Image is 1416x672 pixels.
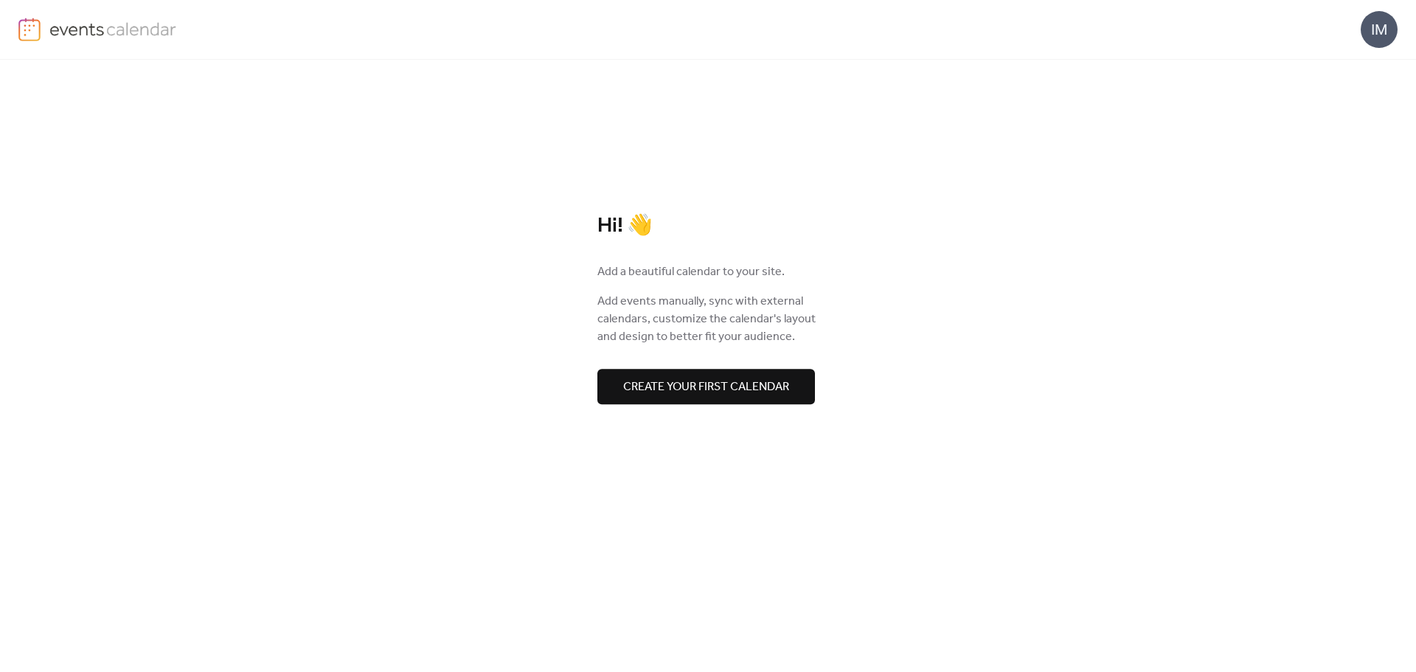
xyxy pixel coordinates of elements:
[597,263,785,281] span: Add a beautiful calendar to your site.
[18,18,41,41] img: logo
[597,369,815,404] button: Create your first calendar
[49,18,177,40] img: logo-type
[623,378,789,396] span: Create your first calendar
[597,293,819,346] span: Add events manually, sync with external calendars, customize the calendar's layout and design to ...
[597,213,819,239] div: Hi! 👋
